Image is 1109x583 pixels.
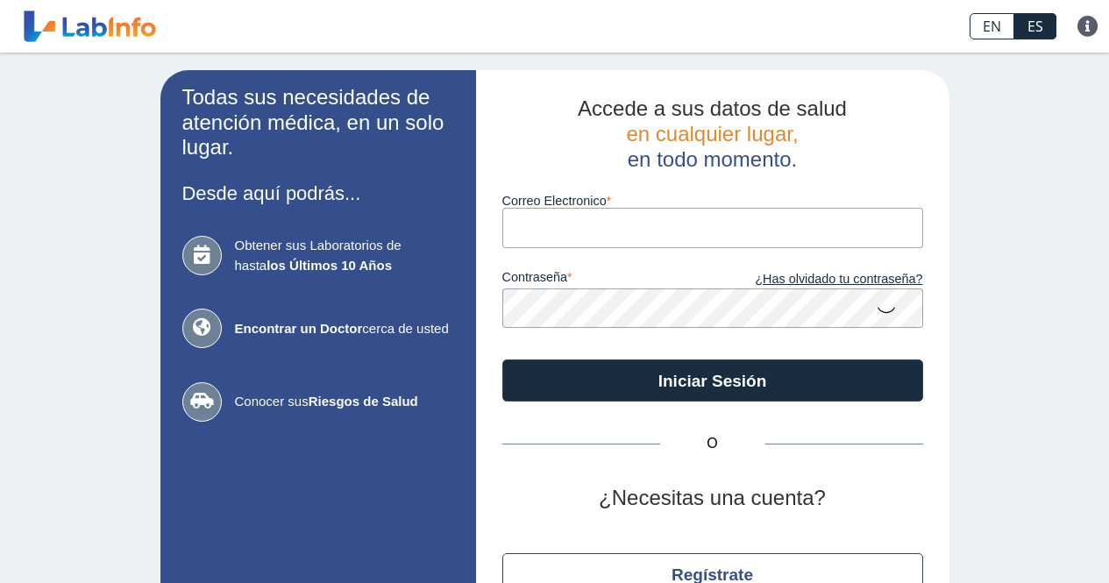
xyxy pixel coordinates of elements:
[713,270,923,289] a: ¿Has olvidado tu contraseña?
[626,122,798,146] span: en cualquier lugar,
[660,433,765,454] span: O
[502,194,923,208] label: Correo Electronico
[502,359,923,402] button: Iniciar Sesión
[235,319,454,339] span: cerca de usted
[578,96,847,120] span: Accede a sus datos de salud
[235,236,454,275] span: Obtener sus Laboratorios de hasta
[502,270,713,289] label: contraseña
[267,258,392,273] b: los Últimos 10 Años
[182,85,454,160] h2: Todas sus necesidades de atención médica, en un solo lugar.
[1014,13,1056,39] a: ES
[235,392,454,412] span: Conocer sus
[628,147,797,171] span: en todo momento.
[182,182,454,204] h3: Desde aquí podrás...
[309,394,418,409] b: Riesgos de Salud
[502,486,923,511] h2: ¿Necesitas una cuenta?
[235,321,363,336] b: Encontrar un Doctor
[970,13,1014,39] a: EN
